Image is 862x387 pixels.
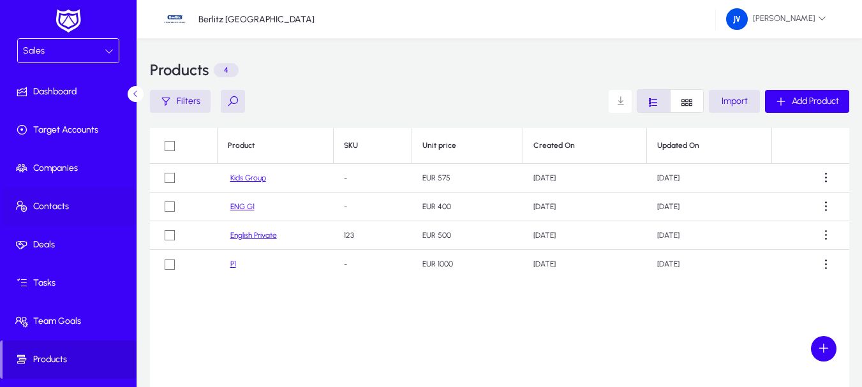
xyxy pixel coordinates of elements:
[230,259,236,269] a: P1
[647,164,772,193] td: [DATE]
[177,96,200,106] span: Filters
[523,221,647,250] td: [DATE]
[3,162,139,175] span: Companies
[412,250,523,279] td: EUR 1000
[150,62,209,78] h3: Products
[3,238,139,251] span: Deals
[637,89,704,113] mat-button-toggle-group: Font Style
[198,14,315,25] p: Berlitz [GEOGRAPHIC_DATA]
[412,193,523,221] td: EUR 400
[533,141,575,150] div: Created On
[228,141,255,150] div: Product
[765,90,849,113] button: Add Product
[344,141,358,150] div: SKU
[3,264,139,302] a: Tasks
[792,96,839,106] span: Add Product
[412,221,523,250] td: EUR 500
[726,8,826,30] span: [PERSON_NAME]
[3,111,139,149] a: Target Accounts
[3,315,139,328] span: Team Goals
[3,353,137,366] span: Products
[647,221,772,250] td: [DATE]
[3,187,139,226] a: Contacts
[412,164,523,193] td: EUR 575
[344,141,401,150] div: SKU
[3,200,139,213] span: Contacts
[716,8,836,31] button: [PERSON_NAME]
[3,302,139,340] a: Team Goals
[3,85,139,98] span: Dashboard
[230,173,266,183] a: Kids Group
[647,193,772,221] td: [DATE]
[657,141,761,150] div: Updated On
[422,141,512,150] div: Unit price
[52,8,84,34] img: white-logo.png
[334,164,412,193] td: -
[3,124,139,136] span: Target Accounts
[533,141,636,150] div: Created On
[422,141,456,150] div: Unit price
[334,250,412,279] td: -
[334,221,412,250] td: 123
[3,73,139,111] a: Dashboard
[230,231,277,240] a: English Private
[709,90,760,113] button: Import
[3,149,139,187] a: Companies
[228,141,323,150] div: Product
[214,63,239,77] p: 4
[657,141,699,150] div: Updated On
[523,193,647,221] td: [DATE]
[523,250,647,279] td: [DATE]
[647,250,772,279] td: [DATE]
[150,90,211,113] button: Filters
[163,7,187,31] img: 34.jpg
[334,193,412,221] td: -
[3,277,139,289] span: Tasks
[23,45,45,56] span: Sales
[722,96,748,106] span: Import
[3,226,139,264] a: Deals
[230,202,255,212] a: ENG G1
[523,164,647,193] td: [DATE]
[726,8,748,30] img: 162.png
